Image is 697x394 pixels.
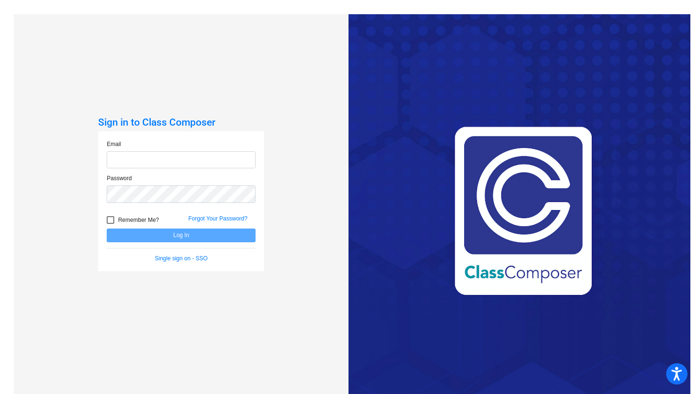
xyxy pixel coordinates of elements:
span: Remember Me? [118,214,159,226]
label: Email [107,140,121,148]
h3: Sign in to Class Composer [98,117,264,128]
label: Password [107,174,132,183]
a: Forgot Your Password? [188,215,248,222]
a: Single sign on - SSO [155,255,208,262]
button: Log In [107,229,256,242]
